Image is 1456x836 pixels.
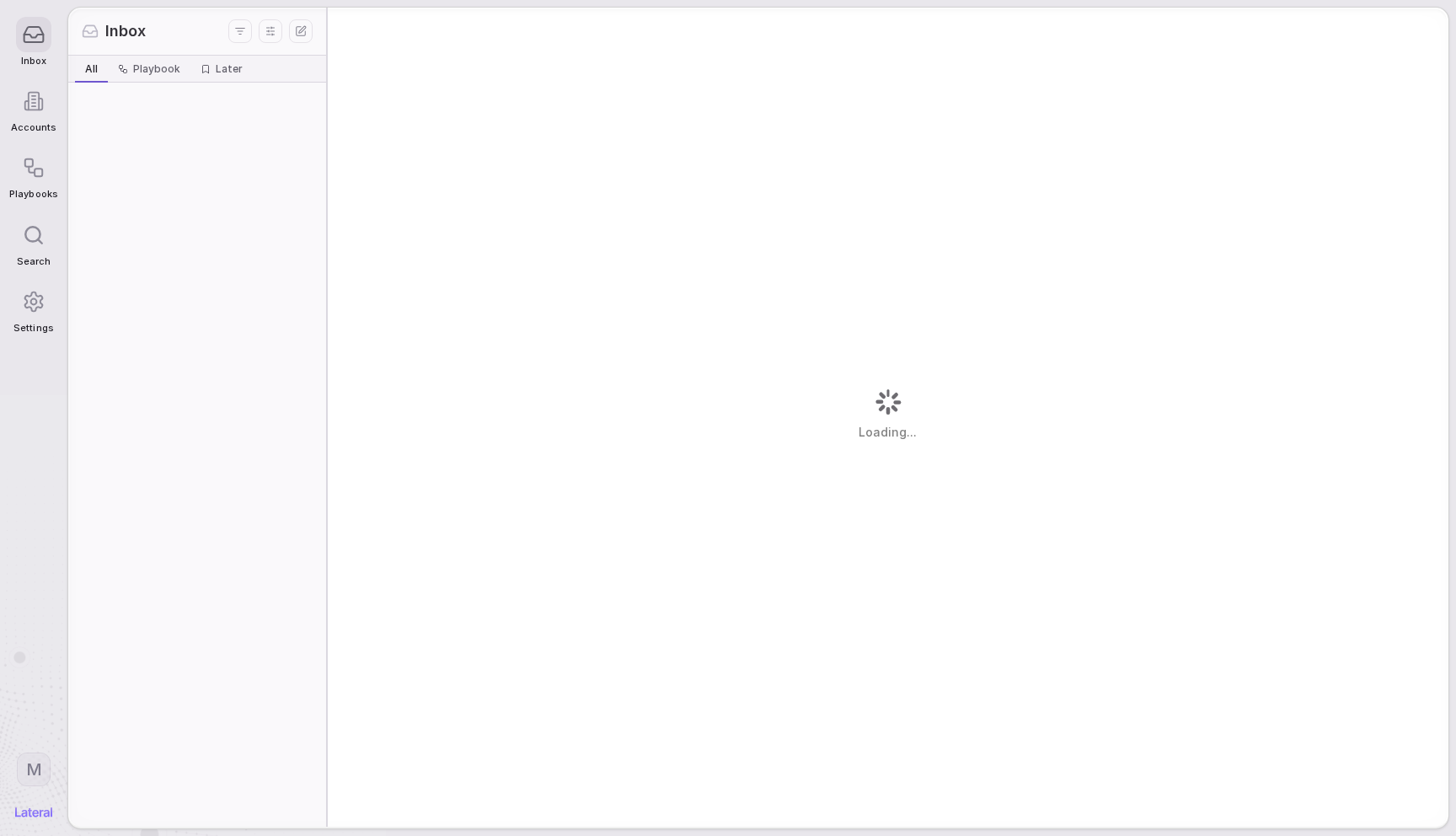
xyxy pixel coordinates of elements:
[9,75,57,142] a: Accounts
[26,758,42,780] span: M
[859,424,917,441] span: Loading...
[13,323,53,334] span: Settings
[216,62,243,76] span: Later
[228,19,252,43] button: Filters
[9,8,57,75] a: Inbox
[105,20,146,42] span: Inbox
[289,19,313,43] button: New thread
[85,62,98,76] span: All
[9,189,57,200] span: Playbooks
[11,122,56,133] span: Accounts
[133,62,180,76] span: Playbook
[9,142,57,208] a: Playbooks
[259,19,282,43] button: Display settings
[9,276,57,342] a: Settings
[17,256,51,267] span: Search
[15,807,52,817] img: Lateral
[21,56,46,67] span: Inbox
